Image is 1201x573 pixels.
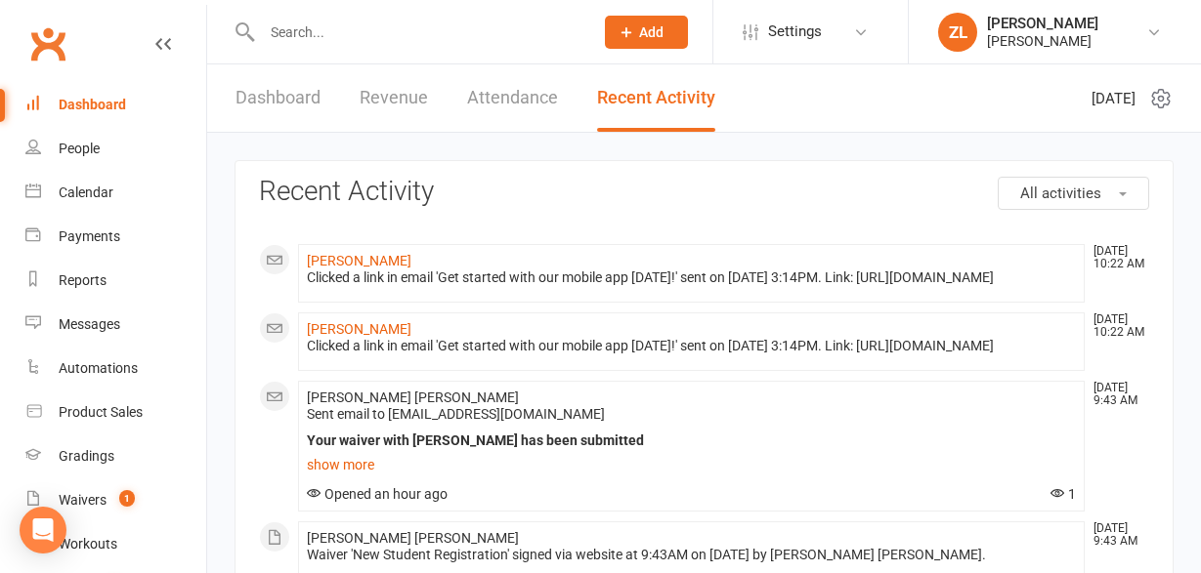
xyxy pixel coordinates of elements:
[25,83,206,127] a: Dashboard
[597,64,715,132] a: Recent Activity
[768,10,822,54] span: Settings
[59,448,114,464] div: Gradings
[987,15,1098,32] div: [PERSON_NAME]
[59,141,100,156] div: People
[25,259,206,303] a: Reports
[307,530,519,546] span: [PERSON_NAME] [PERSON_NAME]
[307,338,1076,354] div: Clicked a link in email 'Get started with our mobile app [DATE]!' sent on [DATE] 3:14PM. Link: [U...
[1084,522,1148,548] time: [DATE] 9:43 AM
[307,253,411,268] a: [PERSON_NAME]
[25,303,206,347] a: Messages
[23,20,72,68] a: Clubworx
[25,171,206,215] a: Calendar
[987,32,1098,50] div: [PERSON_NAME]
[59,492,107,508] div: Waivers
[59,404,143,420] div: Product Sales
[1092,87,1136,110] span: [DATE]
[25,390,206,434] a: Product Sales
[307,269,1076,286] div: Clicked a link in email 'Get started with our mobile app [DATE]!' sent on [DATE] 3:14PM. Link: [U...
[20,507,66,553] div: Open Intercom Messenger
[307,432,1076,449] div: Your waiver with [PERSON_NAME] has been submitted
[467,64,558,132] a: Attendance
[59,272,107,288] div: Reports
[259,177,1149,207] h3: Recent Activity
[307,321,411,337] a: [PERSON_NAME]
[360,64,428,132] a: Revenue
[25,434,206,478] a: Gradings
[25,347,206,390] a: Automations
[59,97,126,112] div: Dashboard
[25,478,206,522] a: Waivers 1
[236,64,321,132] a: Dashboard
[307,547,1076,563] div: Waiver 'New Student Registration' signed via website at 9:43AM on [DATE] by [PERSON_NAME] [PERSON...
[59,360,138,376] div: Automations
[1051,486,1076,502] span: 1
[1084,313,1148,339] time: [DATE] 10:22 AM
[59,536,117,552] div: Workouts
[25,522,206,566] a: Workouts
[1084,382,1148,407] time: [DATE] 9:43 AM
[639,24,664,40] span: Add
[25,127,206,171] a: People
[59,228,120,244] div: Payments
[938,13,977,52] div: ZL
[59,184,113,200] div: Calendar
[998,177,1149,210] button: All activities
[25,215,206,259] a: Payments
[1084,245,1148,270] time: [DATE] 10:22 AM
[1020,184,1101,202] span: All activities
[307,406,605,422] span: Sent email to [EMAIL_ADDRESS][DOMAIN_NAME]
[307,451,1076,478] a: show more
[59,316,120,332] div: Messages
[307,486,448,502] span: Opened an hour ago
[256,19,579,46] input: Search...
[605,16,688,49] button: Add
[119,490,135,507] span: 1
[307,389,519,405] span: [PERSON_NAME] [PERSON_NAME]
